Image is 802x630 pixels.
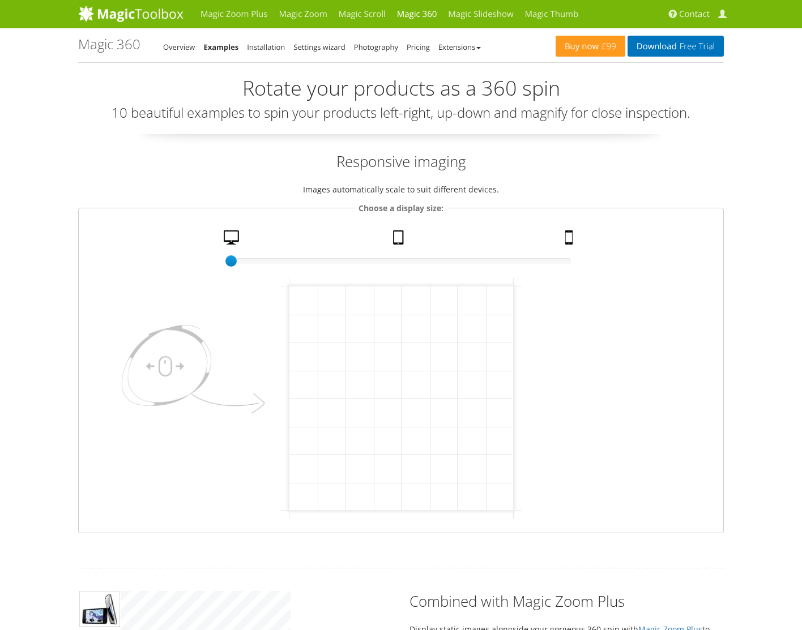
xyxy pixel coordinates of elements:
h2: Rotate your products as a 360 spin [78,77,724,100]
span: Contact [679,8,710,20]
a: Buy now£99 [556,36,625,57]
a: Overview [163,42,195,52]
a: Photography [354,42,398,52]
span: Free Trial [677,42,715,51]
a: Examples [203,42,238,52]
a: Mobile [561,230,580,250]
a: Settings wizard [293,42,345,52]
p: Images automatically scale to suit different devices. [78,183,724,196]
legend: Choose a display size: [356,202,446,215]
h2: Combined with Magic Zoom Plus [409,591,724,611]
h3: 10 beautiful examples to spin your products left-right, up-down and magnify for close inspection. [78,105,724,120]
a: Tablet [389,230,411,250]
a: Installation [247,42,285,52]
img: MagicToolbox.com - Image tools for your website [78,5,184,22]
a: DownloadFree Trial [628,36,724,57]
a: Extensions [438,42,481,52]
a: Pricing [407,42,430,52]
h1: Magic 360 [78,37,140,52]
a: Desktop [219,230,246,250]
h2: Responsive imaging [78,151,724,172]
span: £99 [599,42,616,51]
